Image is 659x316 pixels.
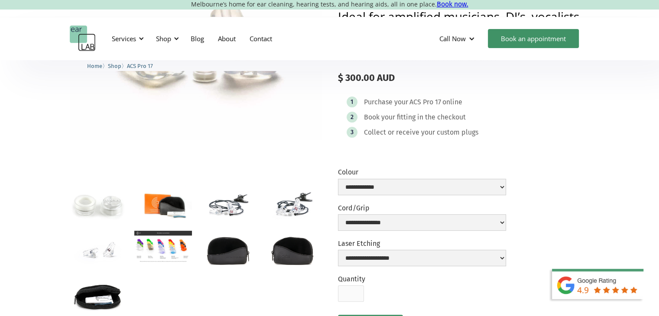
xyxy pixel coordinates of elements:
div: Shop [151,26,182,52]
a: open lightbox [134,231,192,263]
a: About [211,26,243,51]
div: Purchase your [364,98,408,106]
label: Laser Etching [338,239,506,248]
label: Quantity [338,275,365,283]
a: open lightbox [263,231,321,269]
span: Home [87,63,102,69]
a: open lightbox [70,185,127,223]
span: ACS Pro 17 [127,63,153,69]
div: 2 [351,114,354,120]
a: open lightbox [134,185,192,224]
div: Services [107,26,146,52]
a: ACS Pro 17 [127,61,153,70]
a: Home [87,61,102,70]
div: Services [112,34,136,43]
a: open lightbox [70,231,127,269]
div: Collect or receive your custom plugs [364,128,478,137]
div: $ 300.00 AUD [338,72,590,84]
a: Blog [184,26,211,51]
span: Shop [108,63,121,69]
a: open lightbox [199,231,256,269]
a: home [70,26,96,52]
a: Shop [108,61,121,70]
label: Colour [338,168,506,176]
div: 1 [351,99,353,105]
div: Shop [156,34,171,43]
label: Cord/Grip [338,204,506,212]
h2: Ideal for amplified musicians, DJ’s, vocalists, sound engineers, concerts [338,10,590,35]
div: ACS Pro 17 [409,98,441,106]
div: 3 [351,129,354,135]
a: Book an appointment [488,29,579,48]
a: open lightbox [199,185,256,223]
div: online [442,98,462,106]
div: Book your fitting in the checkout [364,113,466,122]
div: Call Now [439,34,466,43]
a: Contact [243,26,279,51]
div: Call Now [432,26,484,52]
a: open lightbox [70,276,127,314]
li: 〉 [108,61,127,71]
a: open lightbox [263,185,321,223]
li: 〉 [87,61,108,71]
